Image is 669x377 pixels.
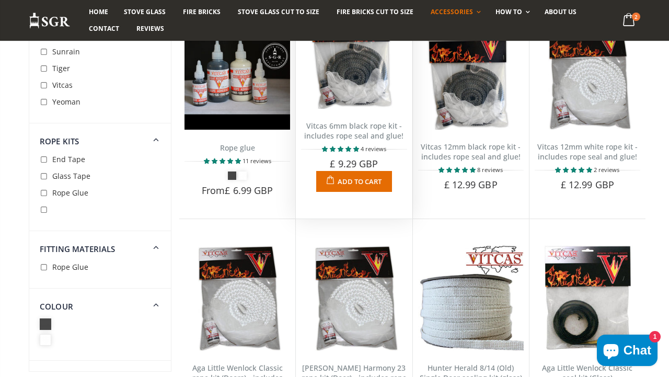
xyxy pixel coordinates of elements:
[477,166,503,174] span: 8 reviews
[175,4,228,20] a: Fire Bricks
[52,154,85,164] span: End Tape
[361,145,386,153] span: 4 reviews
[322,145,361,153] span: 5.00 stars
[116,4,174,20] a: Stove Glass
[316,171,392,192] button: Add to Cart
[537,4,584,20] a: About us
[304,121,403,141] a: Vitcas 6mm black rope kit - includes rope seal and glue!
[439,166,477,174] span: 4.75 stars
[89,24,119,33] span: Contact
[40,136,79,146] span: Rope Kits
[418,245,524,351] img: Vitcas stove glass bedding in tape
[535,245,640,351] img: Aga Little Wenlock Classic glass gasket
[619,10,640,31] a: 2
[220,143,255,153] a: Rope glue
[52,80,73,90] span: Vitcas
[225,184,273,197] span: £ 6.99 GBP
[444,178,498,191] span: £ 12.99 GBP
[129,20,172,37] a: Reviews
[561,178,614,191] span: £ 12.99 GBP
[594,335,661,369] inbox-online-store-chat: Shopify online store chat
[40,318,53,328] span: Black
[81,4,116,20] a: Home
[89,7,108,16] span: Home
[230,4,327,20] a: Stove Glass Cut To Size
[183,7,221,16] span: Fire Bricks
[330,157,378,170] span: £ 9.29 GBP
[52,47,80,56] span: Sunrain
[301,245,407,351] img: Hunter Herald 8/14 (Old) Double Door rope kit (Doors)
[337,7,413,16] span: Fire Bricks Cut To Size
[52,63,70,73] span: Tiger
[535,24,640,130] img: Vitcas white rope, glue and gloves kit 12mm
[495,7,522,16] span: How To
[202,184,273,197] span: From
[594,166,619,174] span: 2 reviews
[136,24,164,33] span: Reviews
[632,13,640,21] span: 2
[329,4,421,20] a: Fire Bricks Cut To Size
[204,157,243,165] span: 4.82 stars
[338,177,382,186] span: Add to Cart
[40,244,116,254] span: Fitting Materials
[243,157,271,165] span: 11 reviews
[52,97,80,107] span: Yeoman
[40,301,73,312] span: Colour
[423,4,486,20] a: Accessories
[184,245,290,351] img: Aga Little Wenlock Classic rope kit (Doors)
[537,142,638,162] a: Vitcas 12mm white rope kit - includes rope seal and glue!
[421,142,521,162] a: Vitcas 12mm black rope kit - includes rope seal and glue!
[238,7,319,16] span: Stove Glass Cut To Size
[29,12,71,29] img: Stove Glass Replacement
[52,188,88,198] span: Rope Glue
[81,20,127,37] a: Contact
[418,24,524,130] img: Vitcas black rope, glue and gloves kit 12mm
[52,262,88,272] span: Rope Glue
[545,7,576,16] span: About us
[555,166,594,174] span: 5.00 stars
[124,7,166,16] span: Stove Glass
[40,334,53,344] span: White
[431,7,473,16] span: Accessories
[184,24,290,130] img: Vitcas stove glue
[52,171,90,181] span: Glass Tape
[301,3,407,109] img: Vitcas black rope, glue and gloves kit 6mm
[488,4,535,20] a: How To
